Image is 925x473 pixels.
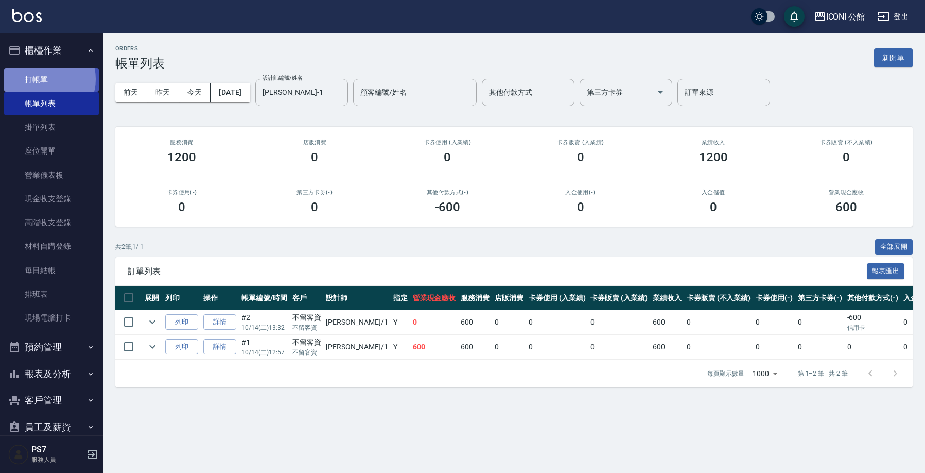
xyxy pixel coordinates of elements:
[4,92,99,115] a: 帳單列表
[115,83,147,102] button: 前天
[201,286,239,310] th: 操作
[8,444,29,465] img: Person
[458,286,492,310] th: 服務消費
[391,310,410,334] td: Y
[410,335,459,359] td: 600
[577,150,584,164] h3: 0
[4,361,99,387] button: 報表及分析
[753,286,795,310] th: 卡券使用(-)
[4,115,99,139] a: 掛單列表
[4,306,99,330] a: 現場電腦打卡
[410,310,459,334] td: 0
[31,455,84,464] p: 服務人員
[684,335,753,359] td: 0
[31,445,84,455] h5: PS7
[165,314,198,330] button: 列印
[458,310,492,334] td: 600
[4,139,99,163] a: 座位開單
[260,189,369,196] h2: 第三方卡券(-)
[241,348,287,357] p: 10/14 (二) 12:57
[753,310,795,334] td: 0
[4,414,99,441] button: 員工及薪資
[393,139,501,146] h2: 卡券使用 (入業績)
[845,286,901,310] th: 其他付款方式(-)
[292,348,321,357] p: 不留客資
[115,56,165,71] h3: 帳單列表
[391,286,410,310] th: 指定
[588,286,650,310] th: 卡券販賣 (入業績)
[323,286,390,310] th: 設計師
[128,139,236,146] h3: 服務消費
[795,286,845,310] th: 第三方卡券(-)
[4,163,99,187] a: 營業儀表板
[4,234,99,258] a: 材料自購登錄
[4,334,99,361] button: 預約管理
[458,335,492,359] td: 600
[239,286,290,310] th: 帳單編號/時間
[492,310,526,334] td: 0
[684,310,753,334] td: 0
[203,339,236,355] a: 詳情
[650,286,684,310] th: 業績收入
[311,200,318,214] h3: 0
[4,211,99,234] a: 高階收支登錄
[115,45,165,52] h2: ORDERS
[165,339,198,355] button: 列印
[292,323,321,332] p: 不留客資
[845,335,901,359] td: 0
[650,335,684,359] td: 600
[239,310,290,334] td: #2
[4,282,99,306] a: 排班表
[292,312,321,323] div: 不留客資
[684,286,753,310] th: 卡券販賣 (不入業績)
[526,310,588,334] td: 0
[4,387,99,414] button: 客戶管理
[167,150,196,164] h3: 1200
[492,335,526,359] td: 0
[707,369,744,378] p: 每頁顯示數量
[239,335,290,359] td: #1
[492,286,526,310] th: 店販消費
[260,139,369,146] h2: 店販消費
[311,150,318,164] h3: 0
[659,139,767,146] h2: 業績收入
[659,189,767,196] h2: 入金儲值
[263,74,303,82] label: 設計師編號/姓名
[826,10,865,23] div: ICONI 公館
[241,323,287,332] p: 10/14 (二) 13:32
[145,314,160,330] button: expand row
[748,360,781,387] div: 1000
[292,337,321,348] div: 不留客資
[588,310,650,334] td: 0
[4,68,99,92] a: 打帳單
[290,286,324,310] th: 客戶
[410,286,459,310] th: 營業現金應收
[323,335,390,359] td: [PERSON_NAME] /1
[798,369,848,378] p: 第 1–2 筆 共 2 筆
[4,259,99,282] a: 每日結帳
[843,150,850,164] h3: 0
[810,6,869,27] button: ICONI 公館
[163,286,201,310] th: 列印
[699,150,728,164] h3: 1200
[147,83,179,102] button: 昨天
[795,310,845,334] td: 0
[526,335,588,359] td: 0
[4,37,99,64] button: 櫃檯作業
[4,187,99,211] a: 現金收支登錄
[323,310,390,334] td: [PERSON_NAME] /1
[795,335,845,359] td: 0
[12,9,42,22] img: Logo
[178,200,185,214] h3: 0
[792,139,900,146] h2: 卡券販賣 (不入業績)
[847,323,899,332] p: 信用卡
[710,200,717,214] h3: 0
[145,339,160,354] button: expand row
[875,239,913,255] button: 全部展開
[179,83,211,102] button: 今天
[128,189,236,196] h2: 卡券使用(-)
[577,200,584,214] h3: 0
[391,335,410,359] td: Y
[650,310,684,334] td: 600
[128,266,867,277] span: 訂單列表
